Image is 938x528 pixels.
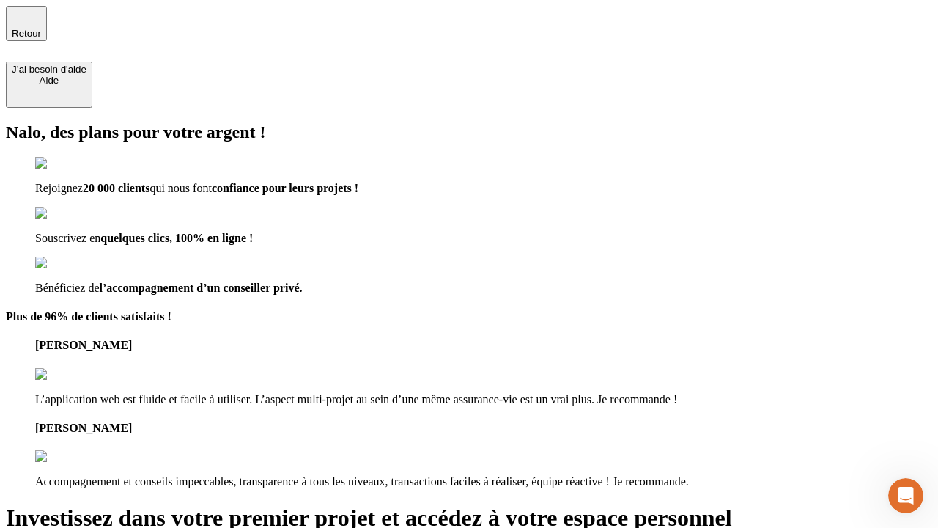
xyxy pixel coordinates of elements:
img: checkmark [35,157,98,170]
button: J’ai besoin d'aideAide [6,62,92,108]
img: checkmark [35,207,98,220]
span: quelques clics, 100% en ligne ! [100,232,253,244]
span: qui nous font [149,182,211,194]
p: Accompagnement et conseils impeccables, transparence à tous les niveaux, transactions faciles à r... [35,475,932,488]
h2: Nalo, des plans pour votre argent ! [6,122,932,142]
span: Rejoignez [35,182,83,194]
iframe: Intercom live chat [888,478,923,513]
span: 20 000 clients [83,182,150,194]
span: Bénéficiez de [35,282,100,294]
span: l’accompagnement d’un conseiller privé. [100,282,303,294]
div: J’ai besoin d'aide [12,64,86,75]
div: Aide [12,75,86,86]
img: reviews stars [35,450,108,463]
span: Retour [12,28,41,39]
img: checkmark [35,257,98,270]
img: reviews stars [35,368,108,381]
h4: Plus de 96% de clients satisfaits ! [6,310,932,323]
button: Retour [6,6,47,41]
p: L’application web est fluide et facile à utiliser. L’aspect multi-projet au sein d’une même assur... [35,393,932,406]
h4: [PERSON_NAME] [35,339,932,352]
span: Souscrivez en [35,232,100,244]
h4: [PERSON_NAME] [35,422,932,435]
span: confiance pour leurs projets ! [212,182,358,194]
